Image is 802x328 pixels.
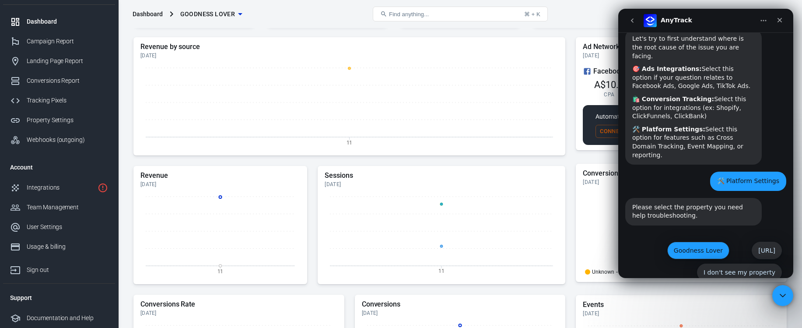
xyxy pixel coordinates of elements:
a: Webhooks (outgoing) [3,130,115,150]
div: Facebook [583,66,780,77]
a: Tracking Pixels [3,91,115,110]
div: Documentation and Help [27,314,108,323]
li: Account [3,157,115,178]
h5: Conversions Rate [140,300,337,309]
h5: Revenue [140,171,300,180]
span: Goodness Lover [180,9,235,20]
div: Integrations [27,183,94,192]
h5: Ad Networks Summary [583,42,780,51]
div: Dashboard [27,17,108,26]
a: Sign out [774,4,795,25]
h5: Conversions Sources [583,169,780,178]
div: [DATE] [140,181,300,188]
a: User Settings [3,217,115,237]
div: ⌘ + K [524,11,540,18]
a: Sign out [3,257,115,280]
div: Dashboard [133,10,163,18]
svg: Facebook Ads [583,66,592,77]
div: Team Management [27,203,108,212]
span: A$10.4 [594,79,624,90]
a: Integrations [3,178,115,198]
iframe: Intercom live chat [618,9,793,278]
tspan: 11 [347,139,353,145]
div: [DATE] [583,52,780,59]
button: Connect More Networks [595,125,681,138]
span: - [616,269,618,275]
div: Campaign Report [27,37,108,46]
svg: 1 networks not verified yet [98,183,108,193]
div: Tracking Pixels [27,96,108,105]
a: Campaign Report [3,32,115,51]
iframe: Intercom live chat [772,285,793,306]
div: Conversions Report [27,76,108,85]
h5: Revenue by source [140,42,558,51]
div: [DATE] [362,310,559,317]
div: User Settings [27,222,108,232]
a: Team Management [3,198,115,217]
a: Usage & billing [3,237,115,257]
button: Find anything...⌘ + K [373,7,548,21]
a: Conversions Report [3,71,115,91]
li: Support [3,287,115,308]
span: CPA [604,91,614,98]
h5: Sessions [325,171,558,180]
div: [DATE] [140,310,337,317]
button: Goodness Lover [177,6,246,22]
h5: Conversions [362,300,559,309]
div: [DATE] [140,52,558,59]
div: [DATE] [583,310,780,317]
div: [DATE] [325,181,558,188]
tspan: 11 [438,268,445,274]
div: Landing Page Report [27,56,108,66]
p: Automate audience segmentation at scale to expand your reach [595,112,767,121]
div: Usage & billing [27,242,108,251]
h5: Events [583,300,780,309]
a: Dashboard [3,12,115,32]
div: [DATE] [583,179,780,186]
tspan: 11 [217,268,224,274]
div: Property Settings [27,116,108,125]
span: Find anything... [389,11,429,18]
a: Property Settings [3,110,115,130]
p: Unknown [592,269,614,275]
button: I don't see my property [79,255,164,272]
div: Webhooks (outgoing) [27,135,108,145]
div: Sign out [27,265,108,275]
a: Landing Page Report [3,51,115,71]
